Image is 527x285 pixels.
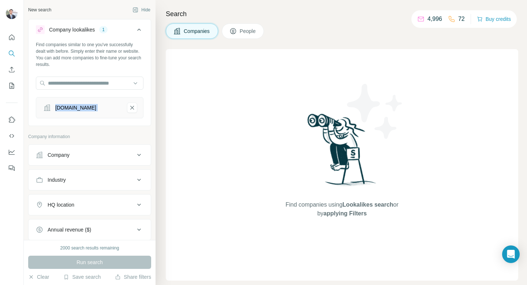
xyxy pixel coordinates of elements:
span: People [240,27,257,35]
button: beckerventures.de-remove-button [127,103,137,113]
button: Dashboard [6,145,18,159]
button: Share filters [115,273,151,281]
button: Use Surfe API [6,129,18,142]
div: Annual revenue ($) [48,226,91,233]
span: applying Filters [324,210,367,216]
button: Buy credits [477,14,511,24]
div: [DOMAIN_NAME] [55,104,96,111]
div: HQ location [48,201,74,208]
span: Companies [184,27,210,35]
button: Enrich CSV [6,63,18,76]
p: Company information [28,133,151,140]
div: Company [48,151,70,159]
button: Save search [63,273,101,281]
p: 72 [458,15,465,23]
button: Feedback [6,162,18,175]
span: Find companies using or by [283,200,400,218]
h4: Search [166,9,518,19]
button: Search [6,47,18,60]
button: Clear [28,273,49,281]
span: Lookalikes search [343,201,393,208]
button: My lists [6,79,18,92]
div: Find companies similar to one you've successfully dealt with before. Simply enter their name or w... [36,41,143,68]
button: Hide [127,4,156,15]
button: Annual revenue ($) [29,221,151,238]
button: Company lookalikes1 [29,21,151,41]
img: Surfe Illustration - Woman searching with binoculars [304,112,380,193]
button: HQ location [29,196,151,214]
div: Industry [48,176,66,184]
div: New search [28,7,51,13]
button: Use Surfe on LinkedIn [6,113,18,126]
p: 4,996 [427,15,442,23]
div: 1 [99,26,108,33]
button: Quick start [6,31,18,44]
button: Company [29,146,151,164]
img: Avatar [6,7,18,19]
img: Surfe Illustration - Stars [342,78,408,144]
div: Company lookalikes [49,26,95,33]
div: Open Intercom Messenger [502,245,520,263]
button: Industry [29,171,151,189]
div: 2000 search results remaining [60,245,119,251]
